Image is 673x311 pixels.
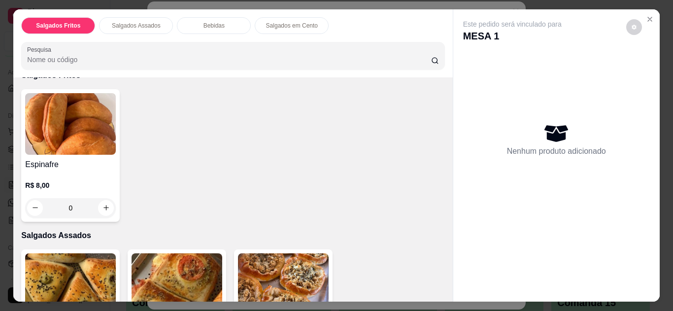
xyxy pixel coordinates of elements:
p: Salgados em Cento [266,22,318,30]
label: Pesquisa [27,45,55,54]
p: Bebidas [203,22,225,30]
button: decrease-product-quantity [626,19,642,35]
button: Close [642,11,658,27]
h4: Espinafre [25,159,116,171]
p: Salgados Assados [21,230,444,242]
button: decrease-product-quantity [27,200,43,216]
p: R$ 8,00 [25,180,116,190]
p: Nenhum produto adicionado [507,145,606,157]
button: increase-product-quantity [98,200,114,216]
p: MESA 1 [463,29,562,43]
img: product-image [25,93,116,155]
p: Salgados Fritos [36,22,80,30]
input: Pesquisa [27,55,431,65]
p: Este pedido será vinculado para [463,19,562,29]
p: Salgados Assados [112,22,161,30]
